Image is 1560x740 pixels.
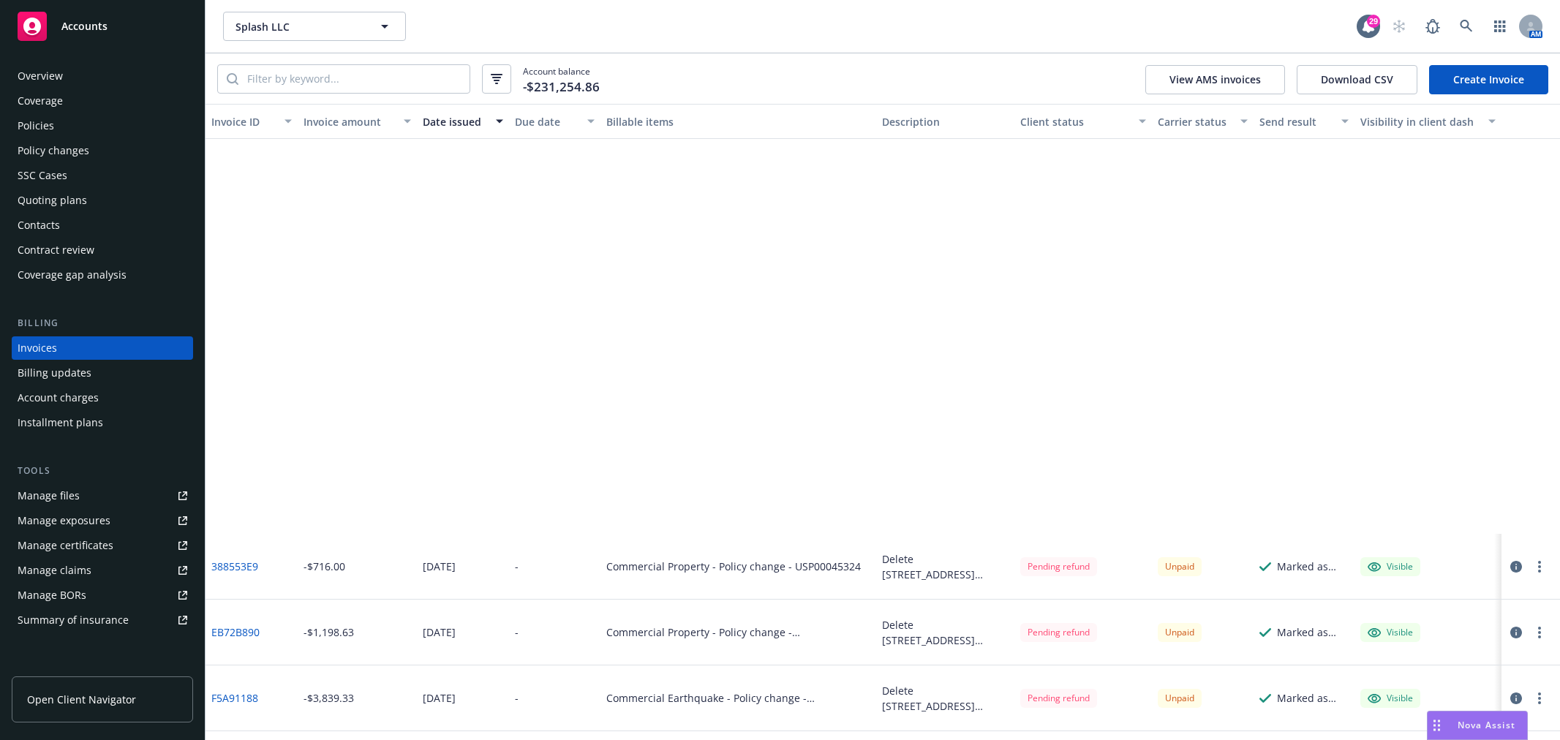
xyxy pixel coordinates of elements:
span: Open Client Navigator [27,692,136,707]
div: Analytics hub [12,661,193,676]
div: Client status [1020,114,1131,129]
div: [DATE] [423,624,456,640]
div: Manage certificates [18,534,113,557]
button: Download CSV [1297,65,1417,94]
div: Commercial Property - Policy change - USP00045324 [606,559,861,574]
a: Accounts [12,6,193,47]
div: 29 [1367,15,1380,28]
button: Client status [1014,104,1153,139]
div: -$1,198.63 [304,624,354,640]
div: Description [882,114,1009,129]
div: Quoting plans [18,189,87,212]
a: Summary of insurance [12,608,193,632]
a: Installment plans [12,411,193,434]
a: Contacts [12,214,193,237]
div: Commercial Property - Policy change - B128416688W24 [606,624,870,640]
a: Billing updates [12,361,193,385]
a: Account charges [12,386,193,409]
div: Manage BORs [18,584,86,607]
a: EB72B890 [211,624,260,640]
div: Unpaid [1158,557,1202,575]
a: Manage claims [12,559,193,582]
div: Visible [1368,692,1413,705]
div: Marked as sent [1277,624,1349,640]
div: Due date [515,114,579,129]
div: Invoice amount [304,114,395,129]
a: Switch app [1485,12,1515,41]
div: Manage files [18,484,80,507]
div: Manage claims [18,559,91,582]
div: [DATE] [423,559,456,574]
a: Manage exposures [12,509,193,532]
button: Invoice amount [298,104,417,139]
div: Date issued [423,114,487,129]
button: Due date [509,104,601,139]
div: Billing updates [18,361,91,385]
a: SSC Cases [12,164,193,187]
div: Manage exposures [18,509,110,532]
div: -$3,839.33 [304,690,354,706]
a: Policies [12,114,193,137]
button: Nova Assist [1427,711,1528,740]
a: Contract review [12,238,193,262]
button: View AMS invoices [1145,65,1285,94]
div: Policy changes [18,139,89,162]
button: Invoice ID [206,104,298,139]
div: Marked as sent [1277,559,1349,574]
a: Policy changes [12,139,193,162]
div: - [515,559,519,574]
div: Drag to move [1428,711,1446,739]
span: Accounts [61,20,108,32]
div: Commercial Earthquake - Policy change - 42PRP00043811 [606,690,870,706]
div: Delete [STREET_ADDRESS] Locations Eff [DATE] [882,617,1009,648]
div: Account charges [18,386,99,409]
div: Send result [1259,114,1333,129]
div: Visible [1368,560,1413,573]
a: Search [1452,12,1481,41]
div: Pending refund [1020,689,1097,707]
span: Splash LLC [235,19,362,34]
button: Splash LLC [223,12,406,41]
a: Invoices [12,336,193,360]
div: Invoice ID [211,114,276,129]
div: - [515,690,519,706]
button: Description [876,104,1014,139]
a: Overview [12,64,193,88]
div: Invoices [18,336,57,360]
a: Manage files [12,484,193,507]
button: Carrier status [1152,104,1253,139]
a: Coverage [12,89,193,113]
button: Visibility in client dash [1354,104,1501,139]
div: Unpaid [1158,623,1202,641]
a: Quoting plans [12,189,193,212]
div: Contacts [18,214,60,237]
div: Marked as sent [1277,690,1349,706]
div: Coverage [18,89,63,113]
span: Nova Assist [1458,719,1515,731]
div: -$716.00 [304,559,345,574]
span: Account balance [523,65,600,92]
div: Delete [STREET_ADDRESS] Locations Eff [DATE] [882,551,1009,582]
div: Unpaid [1158,689,1202,707]
a: Manage BORs [12,584,193,607]
div: Installment plans [18,411,103,434]
div: Summary of insurance [18,608,129,632]
div: SSC Cases [18,164,67,187]
div: Pending refund [1020,557,1097,575]
div: [DATE] [423,690,456,706]
button: Billable items [600,104,876,139]
div: Carrier status [1158,114,1231,129]
div: Policies [18,114,54,137]
div: Billing [12,316,193,331]
button: Send result [1254,104,1354,139]
div: Visibility in client dash [1360,114,1480,129]
div: Overview [18,64,63,88]
div: Pending refund [1020,623,1097,641]
div: Contract review [18,238,94,262]
div: Coverage gap analysis [18,263,127,287]
div: Visible [1368,626,1413,639]
input: Filter by keyword... [238,65,470,93]
a: Coverage gap analysis [12,263,193,287]
div: Tools [12,464,193,478]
